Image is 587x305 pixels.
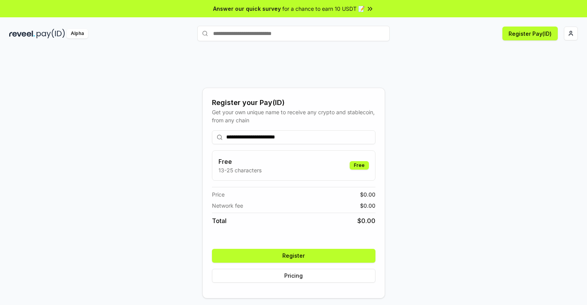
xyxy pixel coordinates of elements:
[218,166,262,174] p: 13-25 characters
[357,216,375,225] span: $ 0.00
[282,5,365,13] span: for a chance to earn 10 USDT 📝
[212,97,375,108] div: Register your Pay(ID)
[212,249,375,263] button: Register
[218,157,262,166] h3: Free
[212,190,225,198] span: Price
[350,161,369,170] div: Free
[212,269,375,283] button: Pricing
[212,108,375,124] div: Get your own unique name to receive any crypto and stablecoin, from any chain
[360,190,375,198] span: $ 0.00
[212,202,243,210] span: Network fee
[502,27,558,40] button: Register Pay(ID)
[213,5,281,13] span: Answer our quick survey
[360,202,375,210] span: $ 0.00
[37,29,65,38] img: pay_id
[212,216,227,225] span: Total
[67,29,88,38] div: Alpha
[9,29,35,38] img: reveel_dark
